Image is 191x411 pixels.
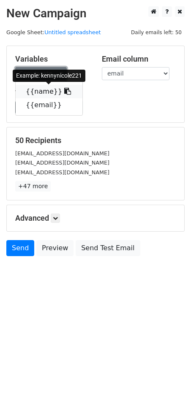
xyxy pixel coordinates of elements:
div: Example: kennynicole221 [13,70,85,82]
h5: 50 Recipients [15,136,176,145]
small: [EMAIL_ADDRESS][DOMAIN_NAME] [15,160,109,166]
a: {{name}} [16,85,82,98]
a: {{email}} [16,98,82,112]
a: +47 more [15,181,51,192]
h5: Email column [102,54,176,64]
a: Preview [36,240,74,256]
h2: New Campaign [6,6,185,21]
a: Send [6,240,34,256]
a: Send Test Email [76,240,140,256]
h5: Advanced [15,214,176,223]
h5: Variables [15,54,89,64]
small: [EMAIL_ADDRESS][DOMAIN_NAME] [15,169,109,176]
iframe: Chat Widget [149,370,191,411]
small: [EMAIL_ADDRESS][DOMAIN_NAME] [15,150,109,157]
span: Daily emails left: 50 [128,28,185,37]
a: Untitled spreadsheet [44,29,101,35]
a: Daily emails left: 50 [128,29,185,35]
small: Google Sheet: [6,29,101,35]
